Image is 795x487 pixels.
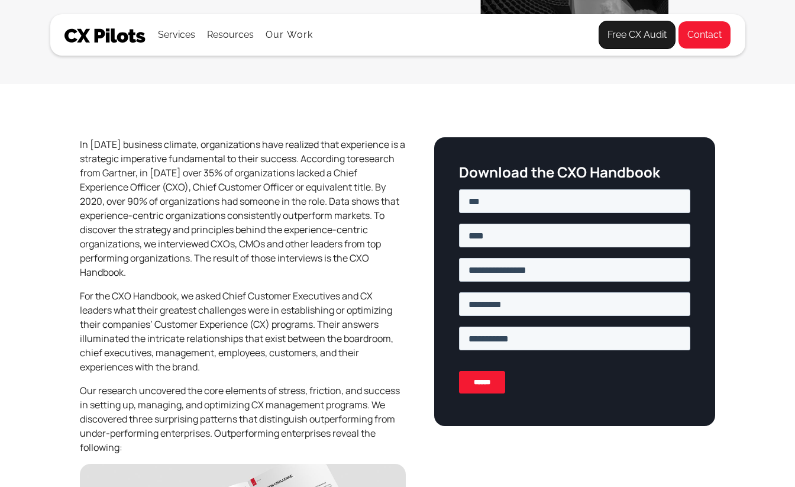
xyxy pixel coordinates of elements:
[207,15,254,55] div: Resources
[266,30,314,40] a: Our Work
[80,137,406,279] p: In [DATE] business climate, organizations have realized that experience is a strategic imperative...
[80,289,406,374] p: For the CXO Handbook, we asked Chief Customer Executives and CX leaders what their greatest chall...
[207,27,254,43] div: Resources
[459,187,690,401] iframe: Form 2
[158,27,195,43] div: Services
[599,21,676,49] a: Free CX Audit
[678,21,731,49] a: Contact
[80,383,406,454] p: Our research uncovered the core elements of stress, friction, and success in setting up, managing...
[158,15,195,55] div: Services
[459,162,690,182] h3: Download the CXO Handbook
